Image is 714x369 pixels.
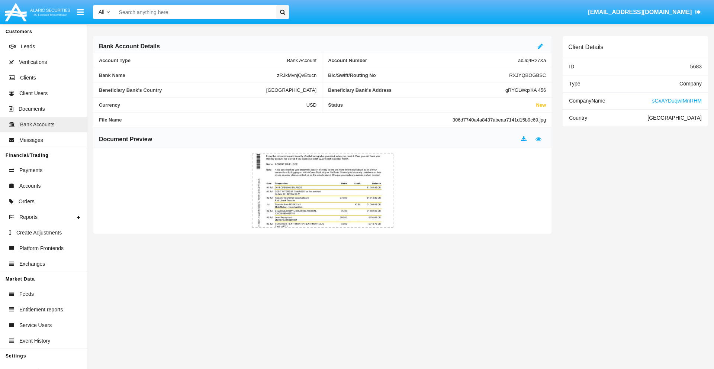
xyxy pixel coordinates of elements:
[679,81,702,87] span: Company
[652,98,702,104] span: sGxAYDuqwIMnRHM
[19,213,38,221] span: Reports
[19,136,43,144] span: Messages
[19,90,48,97] span: Client Users
[99,58,287,63] span: Account Type
[690,64,702,69] span: 5683
[277,72,316,78] span: zRJkMvnjQvEtucn
[568,43,603,51] h6: Client Details
[518,58,546,63] span: abJq4R27Xa
[569,64,574,69] span: ID
[585,2,705,23] a: [EMAIL_ADDRESS][DOMAIN_NAME]
[19,260,45,268] span: Exchanges
[19,105,45,113] span: Documents
[4,1,71,23] img: Logo image
[19,198,35,205] span: Orders
[588,9,692,15] span: [EMAIL_ADDRESS][DOMAIN_NAME]
[19,290,34,298] span: Feeds
[19,182,41,190] span: Accounts
[19,166,42,174] span: Payments
[328,87,505,93] span: Beneficiary Bank's Address
[266,87,316,93] span: [GEOGRAPHIC_DATA]
[99,117,453,123] span: File Name
[509,72,546,78] span: RXJYQBOGBSC
[536,102,546,108] span: New
[19,337,50,345] span: Event History
[328,58,518,63] span: Account Number
[19,58,47,66] span: Verifications
[99,102,306,108] span: Currency
[99,42,160,51] h6: Bank Account Details
[287,58,317,63] span: Bank Account
[99,87,266,93] span: Beneficiary Bank's Country
[99,9,104,15] span: All
[569,98,605,104] span: Company Name
[19,245,64,252] span: Platform Frontends
[569,115,587,121] span: Country
[306,102,316,108] span: USD
[453,117,546,123] span: 306d7740a4a8437abeaa7141d15b9c69.jpg
[19,306,63,314] span: Entitlement reports
[647,115,702,121] span: [GEOGRAPHIC_DATA]
[328,72,509,78] span: Bic/Swift/Routing No
[328,102,536,108] span: Status
[19,321,52,329] span: Service Users
[16,229,62,237] span: Create Adjustments
[569,81,580,87] span: Type
[21,43,35,51] span: Leads
[93,8,115,16] a: All
[505,87,546,93] span: gRYGLWqxKA 456
[99,135,152,143] h6: Document Preview
[20,121,55,129] span: Bank Accounts
[115,5,274,19] input: Search
[99,72,277,78] span: Bank Name
[20,74,36,82] span: Clients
